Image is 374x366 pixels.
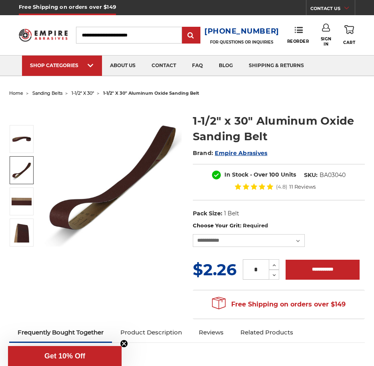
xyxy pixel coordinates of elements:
a: home [9,90,23,96]
a: Reviews [190,324,232,341]
a: contact [144,56,184,76]
a: sanding belts [32,90,62,96]
span: Cart [343,40,355,45]
dd: BA03040 [320,171,346,179]
h1: 1-1/2" x 30" Aluminum Oxide Sanding Belt [193,113,365,144]
a: faq [184,56,211,76]
dd: 1 Belt [224,209,239,218]
span: Units [281,171,296,178]
span: Reorder [287,39,309,44]
span: $2.26 [193,260,236,279]
p: FOR QUESTIONS OR INQUIRIES [204,40,279,45]
a: 1-1/2" x 30" [72,90,94,96]
a: Empire Abrasives [215,149,267,157]
img: 1-1/2" x 30" Sanding Belt - Aluminum Oxide [44,109,181,246]
span: Get 10% Off [44,352,85,360]
span: (4.8) [276,184,287,189]
dt: SKU: [304,171,318,179]
span: Free Shipping on orders over $149 [212,296,346,312]
a: blog [211,56,241,76]
a: about us [102,56,144,76]
span: 11 Reviews [289,184,316,189]
small: Required [243,222,268,229]
img: 1-1/2" x 30" - Aluminum Oxide Sanding Belt [12,223,32,243]
a: Product Description [112,324,190,341]
span: 100 [269,171,279,178]
a: [PHONE_NUMBER] [204,26,279,37]
button: Close teaser [120,340,128,348]
a: Frequently Bought Together [9,324,112,341]
span: Brand: [193,149,214,157]
div: SHOP CATEGORIES [30,62,94,68]
span: Sign In [320,36,332,47]
a: shipping & returns [241,56,312,76]
img: Empire Abrasives [19,26,68,45]
span: - Over [250,171,268,178]
input: Submit [183,28,199,44]
a: Reorder [287,26,309,44]
label: Choose Your Grit: [193,222,365,230]
a: Related Products [232,324,302,341]
dt: Pack Size: [193,209,222,218]
span: In Stock [224,171,248,178]
img: 1-1/2" x 30" Sanding Belt - Aluminum Oxide [12,129,32,149]
span: 1-1/2" x 30" aluminum oxide sanding belt [103,90,199,96]
img: 1-1/2" x 30" AOX Sanding Belt [12,191,32,211]
div: Get 10% OffClose teaser [8,346,122,366]
img: 1-1/2" x 30" Aluminum Oxide Sanding Belt [12,160,32,180]
a: CONTACT US [310,4,355,15]
a: Cart [343,24,355,46]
